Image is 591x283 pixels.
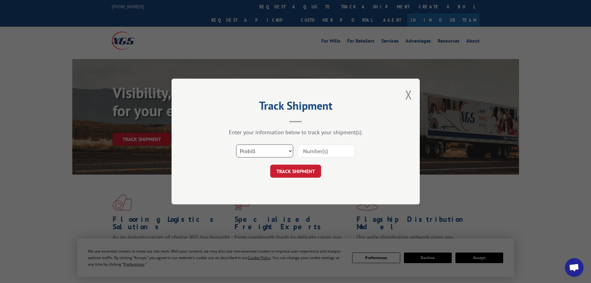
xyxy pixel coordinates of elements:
[203,129,389,136] div: Enter your information below to track your shipment(s).
[298,144,355,157] input: Number(s)
[565,258,584,277] div: Open chat
[405,86,412,103] button: Close modal
[270,165,321,178] button: TRACK SHIPMENT
[203,101,389,113] h2: Track Shipment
